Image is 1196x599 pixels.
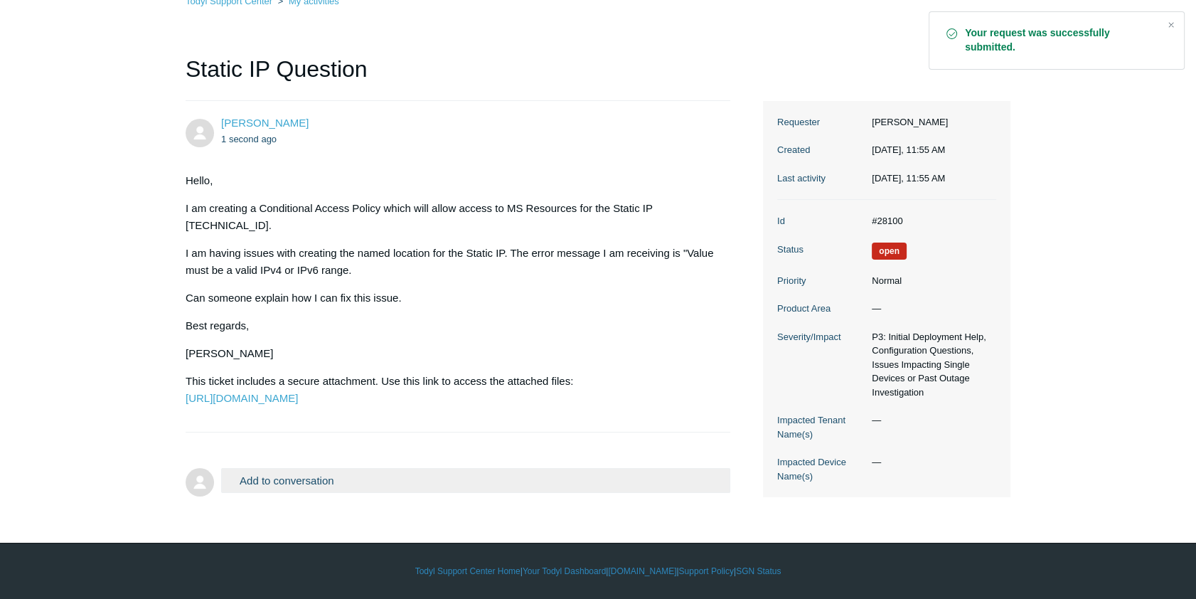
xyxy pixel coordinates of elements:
[221,468,730,493] button: Add to conversation
[865,455,996,470] dd: —
[777,455,865,483] dt: Impacted Device Name(s)
[221,134,277,144] time: 09/12/2025, 11:55
[777,274,865,288] dt: Priority
[777,115,865,129] dt: Requester
[186,52,730,101] h1: Static IP Question
[186,245,716,279] p: I am having issues with creating the named location for the Static IP. The error message I am rec...
[872,144,945,155] time: 09/12/2025, 11:55
[186,392,298,404] a: [URL][DOMAIN_NAME]
[186,172,716,189] p: Hello,
[865,115,996,129] dd: [PERSON_NAME]
[186,317,716,334] p: Best regards,
[777,413,865,441] dt: Impacted Tenant Name(s)
[777,302,865,316] dt: Product Area
[186,290,716,307] p: Can someone explain how I can fix this issue.
[777,214,865,228] dt: Id
[872,173,945,184] time: 09/12/2025, 11:55
[865,274,996,288] dd: Normal
[865,413,996,428] dd: —
[1161,15,1181,35] div: Close
[777,171,865,186] dt: Last activity
[523,565,606,578] a: Your Todyl Dashboard
[221,117,309,129] a: [PERSON_NAME]
[608,565,676,578] a: [DOMAIN_NAME]
[865,302,996,316] dd: —
[865,330,996,400] dd: P3: Initial Deployment Help, Configuration Questions, Issues Impacting Single Devices or Past Out...
[777,330,865,344] dt: Severity/Impact
[186,373,716,407] p: This ticket includes a secure attachment. Use this link to access the attached files:
[679,565,734,578] a: Support Policy
[965,26,1155,55] strong: Your request was successfully submitted.
[872,243,907,260] span: We are working on a response for you
[415,565,520,578] a: Todyl Support Center Home
[186,200,716,234] p: I am creating a Conditional Access Policy which will allow access to MS Resources for the Static ...
[221,117,309,129] span: Joshua Mitchell
[736,565,781,578] a: SGN Status
[186,565,1010,578] div: | | | |
[865,214,996,228] dd: #28100
[186,345,716,362] p: [PERSON_NAME]
[777,143,865,157] dt: Created
[777,243,865,257] dt: Status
